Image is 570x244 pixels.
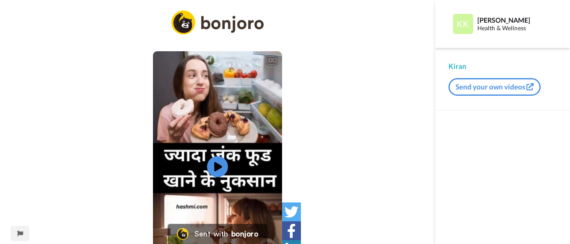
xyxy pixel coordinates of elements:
img: Bonjoro Logo [177,228,189,240]
img: Profile Image [453,14,473,34]
div: [PERSON_NAME] [477,16,556,24]
div: Health & Wellness [477,25,556,32]
a: Bonjoro LogoSent withbonjoro [168,224,267,244]
img: logo_full.png [171,10,264,34]
div: bonjoro [231,230,258,238]
div: Kiran [448,61,557,71]
div: CC [267,56,277,65]
div: Sent with [194,230,228,238]
button: Send your own videos [448,78,541,96]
